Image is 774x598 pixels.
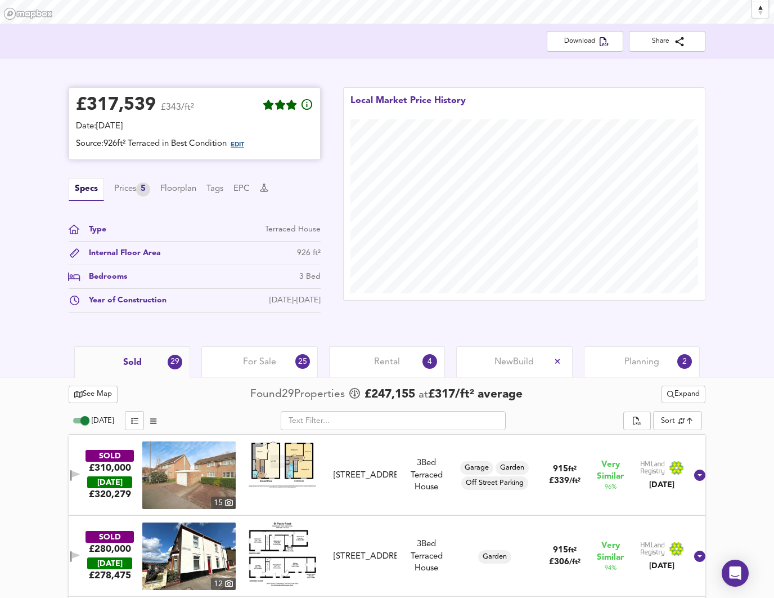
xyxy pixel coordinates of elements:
div: 2 [677,354,692,369]
span: £ 320,279 [89,488,131,501]
div: Date: [DATE] [76,121,313,133]
div: SOLD£310,000 [DATE]£320,279property thumbnail 15 Floorplan[STREET_ADDRESS]3Bed Terraced HouseGara... [69,435,705,516]
span: at [418,390,428,400]
span: Very Similar [597,459,624,483]
span: 94 % [605,564,616,573]
span: Garden [496,463,529,473]
span: £ 339 [549,477,580,485]
span: Off Street Parking [461,478,528,488]
div: 15 [211,497,236,509]
span: For Sale [243,356,276,368]
div: 3 Bed Terraced House [401,457,452,493]
div: Open Intercom Messenger [722,560,749,587]
img: Floorplan [249,523,316,586]
div: [DATE] [640,560,684,572]
span: 915 [553,465,568,474]
div: [DATE] [87,476,132,488]
a: Mapbox homepage [3,7,53,20]
input: Text Filter... [281,411,506,430]
div: 1 St Pauls Road, LU1 3RU [329,551,402,563]
span: 96 % [605,483,616,492]
span: Planning [624,356,659,368]
div: Type [80,224,106,235]
button: Reset bearing to north [752,2,768,18]
button: Share [629,31,705,52]
div: 926 ft² [297,247,321,259]
div: 3 Bed Terraced House [401,538,452,574]
img: Floorplan [249,441,316,488]
div: 1 Surrey Street, LU1 3BX [329,470,402,481]
button: See Map [69,386,118,403]
div: £ 317,539 [76,97,156,114]
div: 25 [295,354,310,369]
img: Land Registry [640,461,684,475]
span: £343/ft² [161,103,194,119]
span: ft² [568,547,577,554]
div: 3 Bed [299,271,321,283]
div: Internal Floor Area [80,247,161,259]
span: / ft² [569,559,580,566]
span: Share [638,35,696,47]
svg: Show Details [693,550,706,563]
span: £ 247,155 [364,386,415,403]
div: 4 [422,354,437,369]
div: Sort [653,411,702,430]
span: £ 306 [549,558,580,566]
a: property thumbnail 12 [142,523,236,590]
img: Land Registry [640,542,684,556]
div: split button [623,412,650,431]
svg: Show Details [693,468,706,482]
span: £ 317 / ft² average [428,389,523,400]
span: Expand [667,388,700,401]
span: Garden [478,552,511,562]
div: Garden [478,550,511,564]
div: £280,000 [89,543,131,555]
span: ft² [568,466,577,473]
div: [DATE]-[DATE] [269,294,321,306]
div: [DATE] [87,557,132,569]
span: [DATE] [92,417,114,425]
button: Download [547,31,623,52]
button: Tags [206,183,223,195]
button: Specs [69,178,104,201]
button: Prices5 [114,182,150,197]
div: Found 29 Propert ies [250,387,348,402]
div: Sort [661,416,675,426]
span: See Map [74,388,112,401]
div: Bedrooms [80,271,127,283]
div: 5 [136,182,150,197]
span: Garage [460,463,493,473]
span: Download [556,35,614,47]
div: split button [661,386,705,403]
span: EDIT [231,142,244,148]
div: Off Street Parking [461,476,528,490]
img: property thumbnail [142,441,236,509]
div: 12 [211,578,236,590]
div: [DATE] [640,479,684,490]
div: SOLD [85,531,134,543]
button: EPC [233,183,250,195]
div: 29 [168,355,182,369]
div: £310,000 [89,462,131,474]
div: Garden [496,461,529,475]
div: Local Market Price History [350,95,466,119]
div: [STREET_ADDRESS] [334,470,397,481]
span: / ft² [569,477,580,485]
span: Sold [123,356,142,369]
div: Year of Construction [80,294,166,306]
span: £ 278,475 [89,569,131,582]
button: Expand [661,386,705,403]
div: Terraced House [265,224,321,235]
img: property thumbnail [142,523,236,590]
button: Floorplan [160,183,196,195]
div: [STREET_ADDRESS] [334,551,397,563]
div: SOLD [85,450,134,462]
div: Prices [114,182,150,197]
div: Garage [460,461,493,475]
span: 915 [553,546,568,555]
span: Rental [374,356,400,368]
span: New Build [494,356,534,368]
div: SOLD£280,000 [DATE]£278,475property thumbnail 12 Floorplan[STREET_ADDRESS]3Bed Terraced HouseGard... [69,516,705,597]
div: Source: 926ft² Terraced in Best Condition [76,138,313,153]
span: Very Similar [597,540,624,564]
